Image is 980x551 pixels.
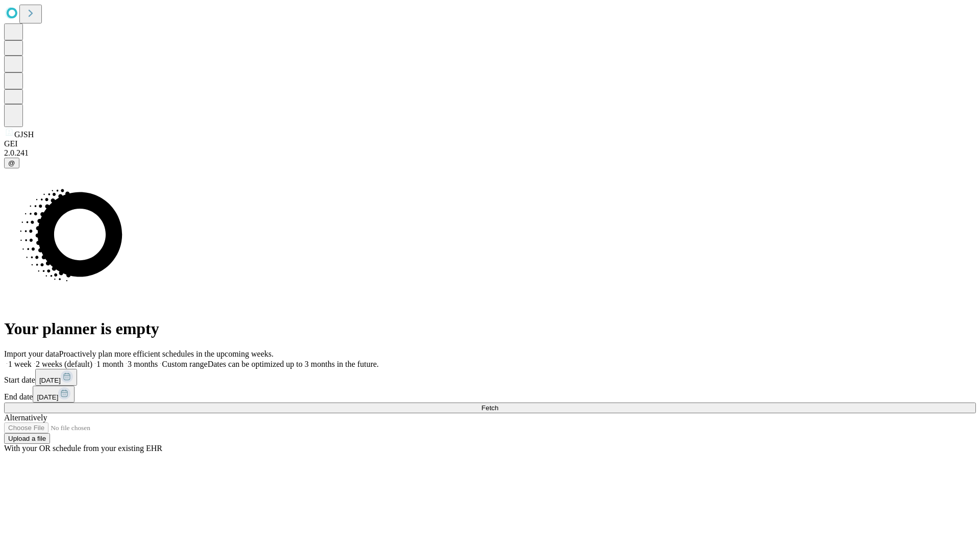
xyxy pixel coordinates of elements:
span: 2 weeks (default) [36,360,92,368]
span: [DATE] [39,377,61,384]
span: Proactively plan more efficient schedules in the upcoming weeks. [59,349,274,358]
span: 1 week [8,360,32,368]
div: Start date [4,369,976,386]
span: Import your data [4,349,59,358]
span: @ [8,159,15,167]
div: End date [4,386,976,403]
span: With your OR schedule from your existing EHR [4,444,162,453]
span: GJSH [14,130,34,139]
span: [DATE] [37,393,58,401]
div: GEI [4,139,976,148]
span: Alternatively [4,413,47,422]
span: Fetch [481,404,498,412]
h1: Your planner is empty [4,319,976,338]
button: Fetch [4,403,976,413]
div: 2.0.241 [4,148,976,158]
span: Custom range [162,360,207,368]
span: Dates can be optimized up to 3 months in the future. [208,360,379,368]
button: [DATE] [33,386,75,403]
button: Upload a file [4,433,50,444]
button: [DATE] [35,369,77,386]
span: 1 month [96,360,124,368]
span: 3 months [128,360,158,368]
button: @ [4,158,19,168]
